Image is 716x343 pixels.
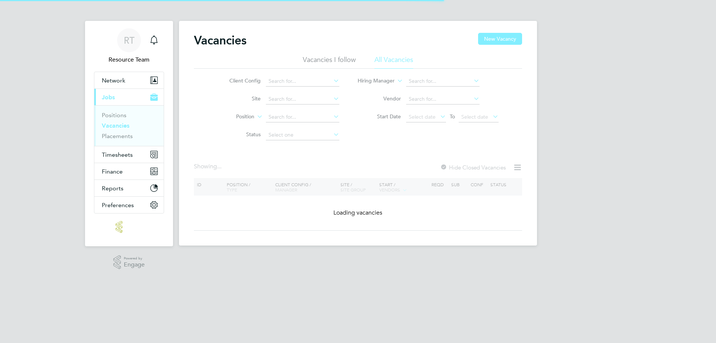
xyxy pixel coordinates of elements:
[85,21,173,246] nav: Main navigation
[218,77,261,84] label: Client Config
[102,151,133,158] span: Timesheets
[102,168,123,175] span: Finance
[113,255,145,269] a: Powered byEngage
[440,164,506,171] label: Hide Closed Vacancies
[194,163,223,171] div: Showing
[116,221,142,233] img: teamsupport-logo-retina.png
[94,180,164,196] button: Reports
[124,255,145,262] span: Powered by
[478,33,522,45] button: New Vacancy
[94,221,164,233] a: Go to home page
[94,55,164,64] span: Resource Team
[461,113,488,120] span: Select date
[94,72,164,88] button: Network
[94,163,164,180] button: Finance
[102,185,123,192] span: Reports
[218,95,261,102] label: Site
[218,131,261,138] label: Status
[94,28,164,64] a: RTResource Team
[102,94,115,101] span: Jobs
[406,94,480,105] input: Search for...
[406,76,480,87] input: Search for...
[266,76,339,87] input: Search for...
[447,112,457,121] span: To
[124,262,145,268] span: Engage
[303,55,356,69] li: Vacancies I follow
[217,163,222,170] span: ...
[102,202,134,209] span: Preferences
[94,146,164,163] button: Timesheets
[266,130,339,140] input: Select one
[358,113,401,120] label: Start Date
[266,112,339,122] input: Search for...
[102,112,126,119] a: Positions
[94,89,164,105] button: Jobs
[124,35,135,45] span: RT
[102,122,129,129] a: Vacancies
[94,197,164,213] button: Preferences
[194,33,246,48] h2: Vacancies
[358,95,401,102] label: Vendor
[374,55,413,69] li: All Vacancies
[211,113,254,121] label: Position
[266,94,339,105] input: Search for...
[102,77,125,84] span: Network
[352,77,395,85] label: Hiring Manager
[409,113,436,120] span: Select date
[102,132,133,140] a: Placements
[94,105,164,146] div: Jobs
